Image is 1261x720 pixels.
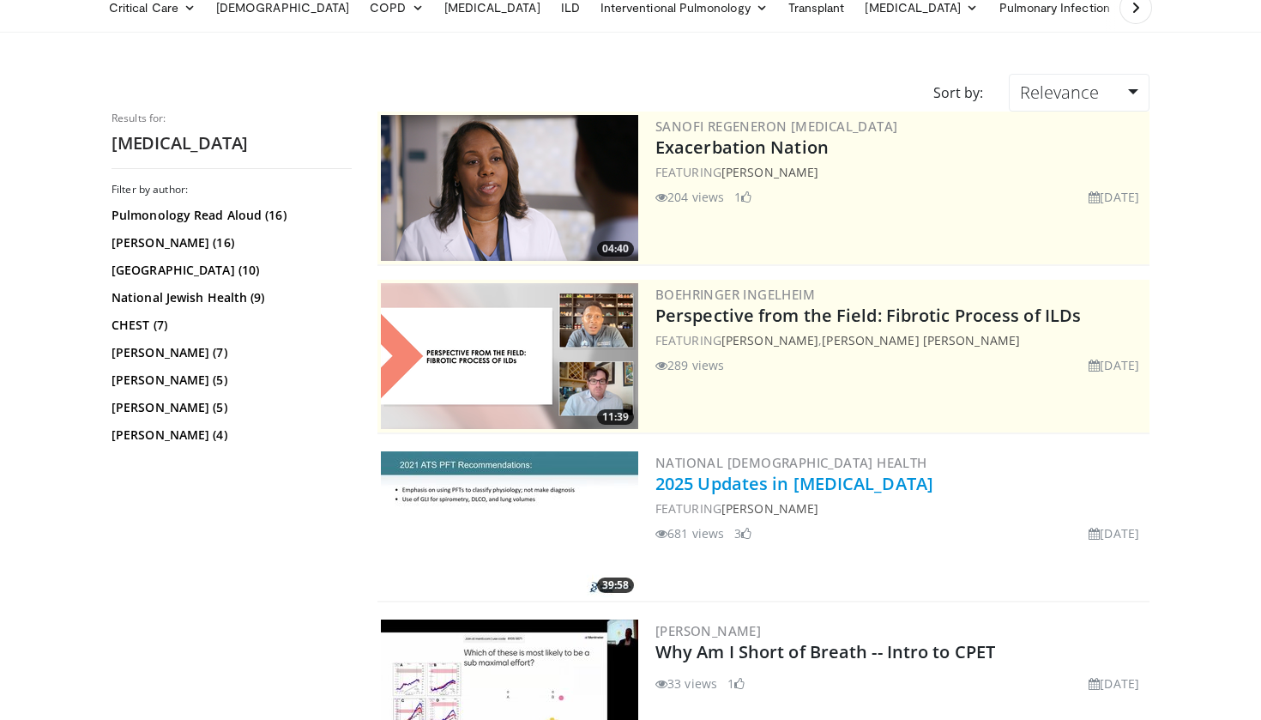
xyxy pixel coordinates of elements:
[655,163,1146,181] div: FEATURING
[381,115,638,261] a: 04:40
[655,286,815,303] a: Boehringer Ingelheim
[655,472,933,495] a: 2025 Updates in [MEDICAL_DATA]
[112,132,352,154] h2: [MEDICAL_DATA]
[112,112,352,125] p: Results for:
[721,332,818,348] a: [PERSON_NAME]
[112,427,347,444] a: [PERSON_NAME] (4)
[597,409,634,425] span: 11:39
[597,578,634,593] span: 39:58
[734,524,751,542] li: 3
[655,118,897,135] a: Sanofi Regeneron [MEDICAL_DATA]
[1089,524,1139,542] li: [DATE]
[1089,188,1139,206] li: [DATE]
[381,283,638,429] img: 0d260a3c-dea8-4d46-9ffd-2859801fb613.png.300x170_q85_crop-smart_upscale.png
[597,241,634,257] span: 04:40
[727,675,745,693] li: 1
[822,332,1020,348] a: [PERSON_NAME] [PERSON_NAME]
[112,344,347,361] a: [PERSON_NAME] (7)
[655,188,724,206] li: 204 views
[381,451,638,597] a: 39:58
[112,317,347,334] a: CHEST (7)
[721,164,818,180] a: [PERSON_NAME]
[920,74,996,112] div: Sort by:
[381,451,638,597] img: a3c55d9d-2975-4d8e-926d-5af9a9f8cbf9.300x170_q85_crop-smart_upscale.jpg
[655,675,717,693] li: 33 views
[655,640,995,663] a: Why Am I Short of Breath -- Intro to CPET
[655,622,761,639] a: [PERSON_NAME]
[381,115,638,261] img: f92dcc08-e7a7-4add-ad35-5d3cf068263e.png.300x170_q85_crop-smart_upscale.png
[655,304,1081,327] a: Perspective from the Field: Fibrotic Process of ILDs
[112,183,352,197] h3: Filter by author:
[734,188,751,206] li: 1
[112,372,347,389] a: [PERSON_NAME] (5)
[655,331,1146,349] div: FEATURING ,
[1009,74,1149,112] a: Relevance
[1020,81,1099,104] span: Relevance
[112,262,347,279] a: [GEOGRAPHIC_DATA] (10)
[1089,356,1139,374] li: [DATE]
[112,207,347,224] a: Pulmonology Read Aloud (16)
[381,283,638,429] a: 11:39
[655,499,1146,517] div: FEATURING
[112,399,347,416] a: [PERSON_NAME] (5)
[655,524,724,542] li: 681 views
[112,234,347,251] a: [PERSON_NAME] (16)
[112,289,347,306] a: National Jewish Health (9)
[655,356,724,374] li: 289 views
[655,454,927,471] a: National [DEMOGRAPHIC_DATA] Health
[721,500,818,517] a: [PERSON_NAME]
[655,136,829,159] a: Exacerbation Nation
[1089,675,1139,693] li: [DATE]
